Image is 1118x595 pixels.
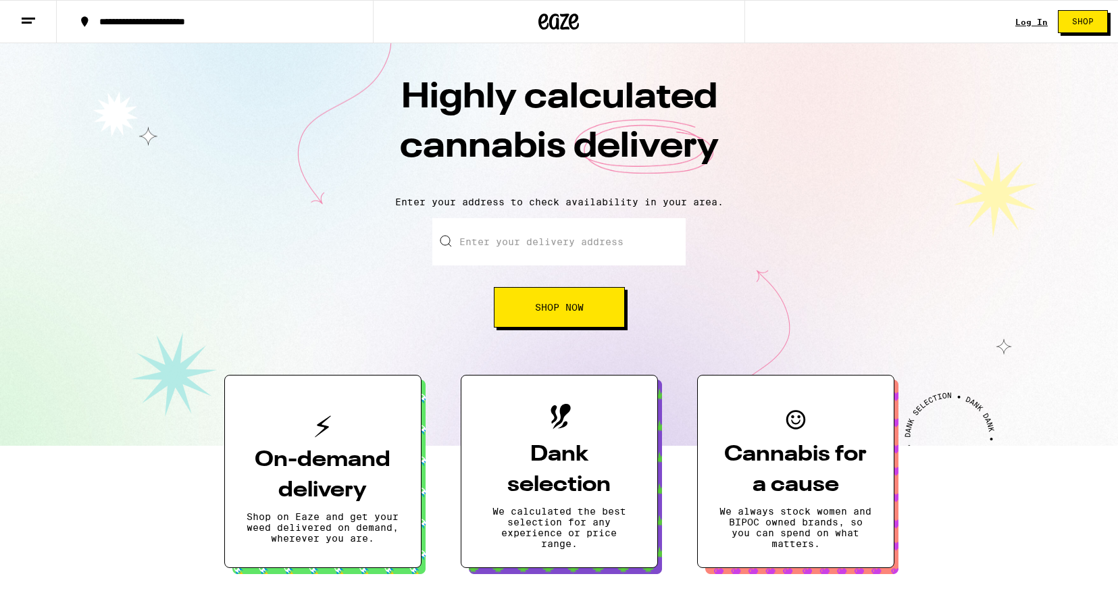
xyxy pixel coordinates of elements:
h1: Highly calculated cannabis delivery [323,74,796,186]
input: Enter your delivery address [432,218,686,265]
a: Log In [1015,18,1048,26]
h3: On-demand delivery [247,445,399,506]
button: Shop [1058,10,1108,33]
p: Enter your address to check availability in your area. [14,197,1104,207]
a: Shop [1048,10,1118,33]
span: Shop Now [535,303,584,312]
p: Shop on Eaze and get your weed delivered on demand, wherever you are. [247,511,399,544]
span: Shop [1072,18,1094,26]
p: We always stock women and BIPOC owned brands, so you can spend on what matters. [719,506,872,549]
button: On-demand deliveryShop on Eaze and get your weed delivered on demand, wherever you are. [224,375,422,568]
h3: Cannabis for a cause [719,440,872,500]
p: We calculated the best selection for any experience or price range. [483,506,636,549]
button: Dank selectionWe calculated the best selection for any experience or price range. [461,375,658,568]
h3: Dank selection [483,440,636,500]
button: Shop Now [494,287,625,328]
button: Cannabis for a causeWe always stock women and BIPOC owned brands, so you can spend on what matters. [697,375,894,568]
